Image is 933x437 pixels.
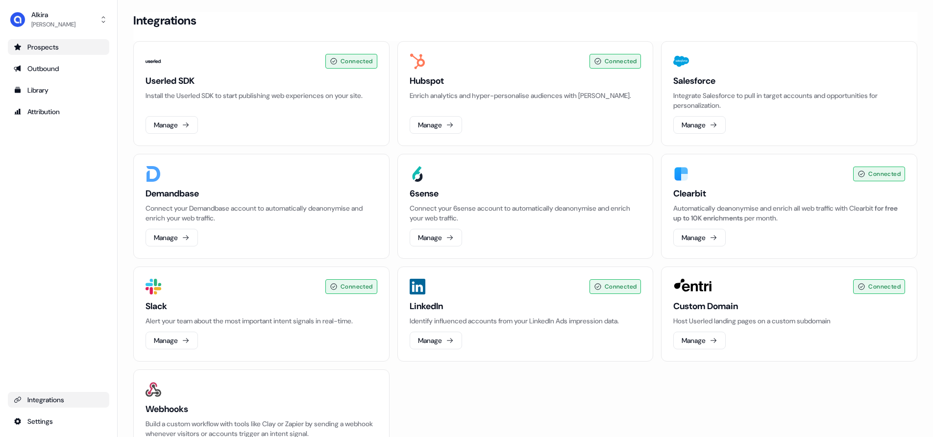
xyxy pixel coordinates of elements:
div: Settings [14,416,103,426]
div: Attribution [14,107,103,117]
div: Library [14,85,103,95]
p: Connect your 6sense account to automatically deanonymise and enrich your web traffic. [410,203,641,223]
h3: 6sense [410,188,641,199]
p: Identify influenced accounts from your LinkedIn Ads impression data. [410,316,641,326]
p: Enrich analytics and hyper-personalise audiences with [PERSON_NAME]. [410,91,641,100]
h3: Demandbase [146,188,377,199]
p: Host Userled landing pages on a custom subdomain [673,316,905,326]
span: Connected [868,282,901,291]
button: Manage [673,116,726,134]
button: Manage [410,229,462,246]
span: Connected [868,169,901,179]
span: Connected [341,56,373,66]
a: Go to integrations [8,392,109,408]
h3: Integrations [133,13,196,28]
span: Connected [605,56,637,66]
h3: Hubspot [410,75,641,87]
a: Go to templates [8,82,109,98]
h3: Slack [146,300,377,312]
button: Manage [673,332,726,349]
button: Manage [410,332,462,349]
a: Go to attribution [8,104,109,120]
span: Connected [341,282,373,291]
a: Go to prospects [8,39,109,55]
p: Alert your team about the most important intent signals in real-time. [146,316,377,326]
div: Alkira [31,10,75,20]
h3: Clearbit [673,188,905,199]
a: Go to integrations [8,413,109,429]
h3: LinkedIn [410,300,641,312]
span: Connected [605,282,637,291]
button: Manage [146,229,198,246]
div: Prospects [14,42,103,52]
div: Integrations [14,395,103,405]
button: Manage [410,116,462,134]
h3: Salesforce [673,75,905,87]
h3: Custom Domain [673,300,905,312]
button: Alkira[PERSON_NAME] [8,8,109,31]
button: Manage [146,116,198,134]
button: Manage [146,332,198,349]
div: Outbound [14,64,103,73]
h3: Userled SDK [146,75,377,87]
div: [PERSON_NAME] [31,20,75,29]
h3: Webhooks [146,403,377,415]
p: Install the Userled SDK to start publishing web experiences on your site. [146,91,377,100]
p: Integrate Salesforce to pull in target accounts and opportunities for personalization. [673,91,905,110]
a: Go to outbound experience [8,61,109,76]
p: Connect your Demandbase account to automatically deanonymise and enrich your web traffic. [146,203,377,223]
button: Manage [673,229,726,246]
div: Automatically deanonymise and enrich all web traffic with Clearbit per month. [673,203,905,223]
